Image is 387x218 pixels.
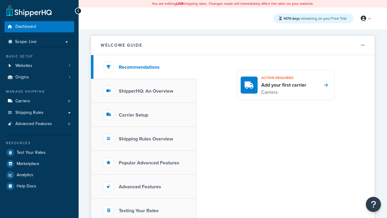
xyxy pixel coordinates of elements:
[5,107,74,118] a: Shipping Rules
[17,150,46,155] span: Test Your Rates
[119,136,173,142] h3: Shipping Rules Overview
[261,88,306,96] p: Carriers
[261,74,306,82] h3: Action required
[101,43,142,48] h2: Welcome Guide
[5,60,74,71] li: Websites
[283,16,346,21] span: remaining on your Free Trial
[69,63,70,68] span: 1
[17,173,33,178] span: Analytics
[5,140,74,146] div: Resources
[15,63,32,68] span: Websites
[5,72,74,83] a: Origins1
[119,112,148,118] h3: Carrier Setup
[119,184,161,190] h3: Advanced Features
[69,75,70,80] span: 1
[119,160,179,166] h3: Popular Advanced Features
[5,118,74,130] li: Advanced Features
[119,88,173,94] h3: ShipperHQ: An Overview
[15,39,37,45] span: Scope: Live
[5,21,74,32] a: Dashboard
[15,99,30,104] span: Carriers
[15,110,44,115] span: Shipping Rules
[5,96,74,107] a: Carriers0
[5,147,74,158] a: Test Your Rates
[366,197,381,212] button: Open Resource Center
[15,24,36,29] span: Dashboard
[5,89,74,94] div: Manage Shipping
[261,82,306,88] h4: Add your first carrier
[5,181,74,192] a: Help Docs
[176,1,184,6] b: LIVE
[91,36,375,55] button: Welcome Guide
[5,60,74,71] a: Websites1
[5,96,74,107] li: Carriers
[5,54,74,59] div: Basic Setup
[17,161,39,167] span: Marketplace
[17,184,36,189] span: Help Docs
[283,16,300,21] strong: 1470 days
[68,99,70,104] span: 0
[119,208,159,213] h3: Testing Your Rates
[5,158,74,169] a: Marketplace
[15,75,29,80] span: Origins
[119,64,160,70] h3: Recommendations
[5,72,74,83] li: Origins
[68,121,70,127] span: 0
[15,121,52,127] span: Advanced Features
[5,170,74,180] a: Analytics
[5,118,74,130] a: Advanced Features0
